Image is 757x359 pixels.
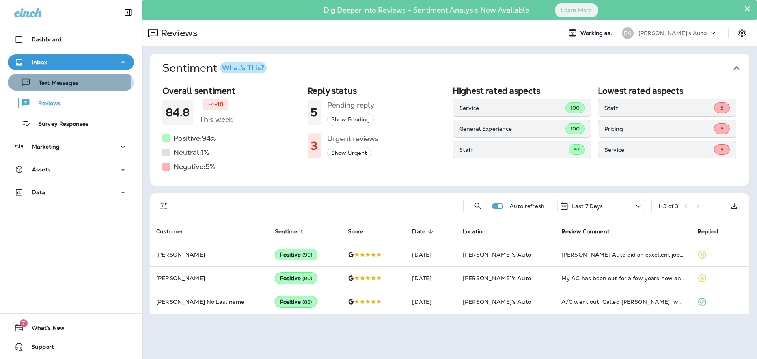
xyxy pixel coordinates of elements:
h5: Pending reply [327,99,374,112]
p: Marketing [32,143,60,150]
button: Close [744,2,751,15]
h2: Highest rated aspects [453,86,591,96]
p: [PERSON_NAME] [156,251,262,258]
span: Customer [156,228,193,235]
p: Dig Deeper into Reviews - Sentiment Analysis Now Available [301,9,552,11]
span: What's New [24,325,65,334]
span: Working as: [580,30,614,37]
span: [PERSON_NAME]'s Auto [463,298,531,305]
p: Survey Responses [30,121,88,128]
button: Collapse Sidebar [117,5,139,20]
div: SentimentWhat's This? [150,83,749,186]
h2: Reply status [308,86,446,96]
span: 100 [571,104,580,111]
button: Support [8,339,134,355]
span: Location [463,228,486,235]
span: Date [412,228,425,235]
div: Positive [275,249,318,260]
button: Filters [156,198,172,214]
span: Sentiment [275,228,313,235]
button: Show Pending [327,113,374,126]
span: Score [348,228,373,235]
span: Replied [697,228,718,235]
span: Location [463,228,496,235]
p: Reviews [30,100,61,108]
h5: Positive: 94 % [173,132,216,145]
td: [DATE] [406,243,457,266]
button: Reviews [8,95,134,111]
div: Evans Auto did an excellent job replacing the alternator in my Nissan. They were efficient, and d... [561,251,685,259]
p: Last 7 Days [572,203,603,209]
div: Positive [275,296,317,308]
div: 1 - 3 of 3 [658,203,678,209]
h1: 84.8 [166,106,190,119]
p: Inbox [32,59,47,65]
span: 5 [720,104,723,111]
td: [DATE] [406,290,457,314]
span: Replied [697,228,728,235]
p: Text Messages [31,80,78,87]
div: EA [622,27,634,39]
span: Score [348,228,363,235]
p: Pricing [604,126,714,132]
span: ( 90 ) [302,275,313,282]
td: [DATE] [406,266,457,290]
h1: Sentiment [162,61,267,75]
button: Dashboard [8,32,134,47]
h2: Lowest rated aspects [598,86,736,96]
div: My AC has been out for a few years now and I thought I would have to replace the whole unit as th... [561,274,685,282]
span: ( 90 ) [302,251,313,258]
button: Show Urgent [327,147,371,160]
button: What's This? [220,62,267,73]
p: Assets [32,166,50,173]
button: Assets [8,162,134,177]
span: Review Comment [561,228,620,235]
p: Service [459,105,565,111]
p: Reviews [158,27,198,39]
button: Marketing [8,139,134,154]
span: Support [24,344,54,353]
p: Dashboard [32,36,62,43]
button: Text Messages [8,74,134,91]
button: Export as CSV [726,198,742,214]
div: Positive [275,272,318,284]
h5: Negative: 5 % [173,160,215,173]
p: Data [32,189,45,195]
button: SentimentWhat's This? [156,54,755,83]
span: ( 88 ) [302,299,312,305]
span: 100 [571,125,580,132]
p: [PERSON_NAME]'s Auto [638,30,707,36]
h5: Neutral: 1 % [173,146,209,159]
p: [PERSON_NAME] No Last name [156,299,262,305]
button: Inbox [8,54,134,70]
button: Learn More [555,3,598,17]
h1: 3 [311,140,318,153]
p: General Experience [459,126,565,132]
button: Settings [735,26,749,40]
button: Survey Responses [8,115,134,132]
button: Search Reviews [470,198,486,214]
p: Staff [459,147,569,153]
span: 5 [720,125,723,132]
p: Auto refresh [509,203,544,209]
p: Staff [604,105,714,111]
span: Sentiment [275,228,303,235]
p: [PERSON_NAME] [156,275,262,281]
span: 7 [20,319,28,327]
h1: 5 [311,106,318,119]
button: 7What's New [8,320,134,336]
div: What's This? [222,64,264,71]
div: A/C went out. Called Amaco, who told me to go to Evans. Glad they did. Got fast, friendly service... [561,298,685,306]
p: Service [604,147,714,153]
p: -10 [214,100,224,108]
h5: Urgent reviews [327,132,378,145]
span: 97 [574,146,580,153]
span: Review Comment [561,228,610,235]
button: Data [8,184,134,200]
h5: This week [200,113,233,126]
span: Customer [156,228,183,235]
span: [PERSON_NAME]'s Auto [463,251,531,258]
span: [PERSON_NAME]'s Auto [463,275,531,282]
h2: Overall sentiment [162,86,301,96]
span: 5 [720,146,723,153]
